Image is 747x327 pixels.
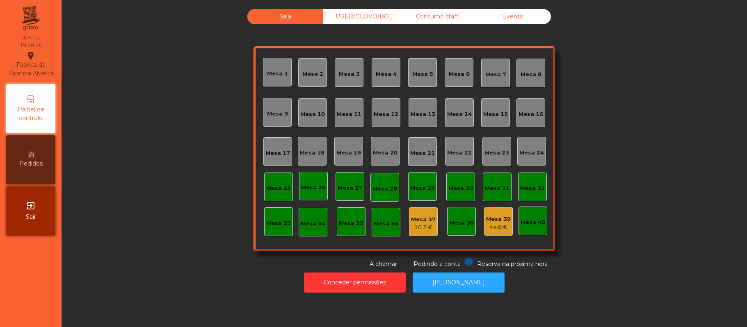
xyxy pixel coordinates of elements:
[520,184,545,193] div: Mesa 32
[301,220,325,228] div: Mesa 34
[485,184,509,193] div: Mesa 31
[21,4,41,33] img: qpiato
[374,220,398,228] div: Mesa 36
[475,9,551,24] div: Evento
[265,149,290,157] div: Mesa 17
[267,70,288,78] div: Mesa 1
[376,70,397,78] div: Mesa 4
[8,105,53,123] span: Painel de controlo
[449,70,470,78] div: Mesa 6
[411,223,436,232] div: 10.2 €
[412,70,433,78] div: Mesa 5
[266,219,291,227] div: Mesa 33
[448,184,473,193] div: Mesa 30
[300,149,324,157] div: Mesa 18
[302,70,323,78] div: Mesa 2
[336,149,361,157] div: Mesa 19
[374,110,398,118] div: Mesa 12
[266,184,291,193] div: Mesa 25
[373,149,397,157] div: Mesa 20
[26,201,36,211] i: exit_to_app
[449,219,474,227] div: Mesa 38
[486,223,511,231] div: 44.8 €
[300,110,325,118] div: Mesa 10
[411,110,435,118] div: Mesa 13
[485,70,506,79] div: Mesa 7
[447,110,472,118] div: Mesa 14
[26,213,36,221] span: Sair
[521,70,541,79] div: Mesa 8
[372,185,397,193] div: Mesa 28
[301,184,326,192] div: Mesa 26
[337,110,361,118] div: Mesa 11
[413,260,461,268] span: Pedindo a conta
[7,51,55,78] div: Fabrica da Picanha Alverca
[519,110,543,118] div: Mesa 16
[323,9,399,24] div: UBER/GLOVO/BOLT
[519,149,544,157] div: Mesa 24
[370,260,397,268] span: A chamar
[411,216,436,224] div: Mesa 37
[339,70,360,78] div: Mesa 3
[338,184,362,192] div: Mesa 27
[483,110,508,118] div: Mesa 15
[410,184,435,192] div: Mesa 29
[477,260,548,268] span: Reserva na próxima hora
[413,272,505,293] button: [PERSON_NAME]
[22,34,39,41] div: [DATE]
[484,149,509,157] div: Mesa 23
[486,215,511,223] div: Mesa 39
[267,110,288,118] div: Mesa 9
[304,272,406,293] button: Conceder permissões
[399,9,475,24] div: Consumo staff
[447,149,472,157] div: Mesa 22
[26,51,36,61] i: location_on
[20,42,42,49] div: 19:28:26
[410,149,435,157] div: Mesa 21
[19,159,43,168] span: Pedidos
[247,9,323,24] div: Sala
[339,219,363,227] div: Mesa 35
[521,218,545,227] div: Mesa 40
